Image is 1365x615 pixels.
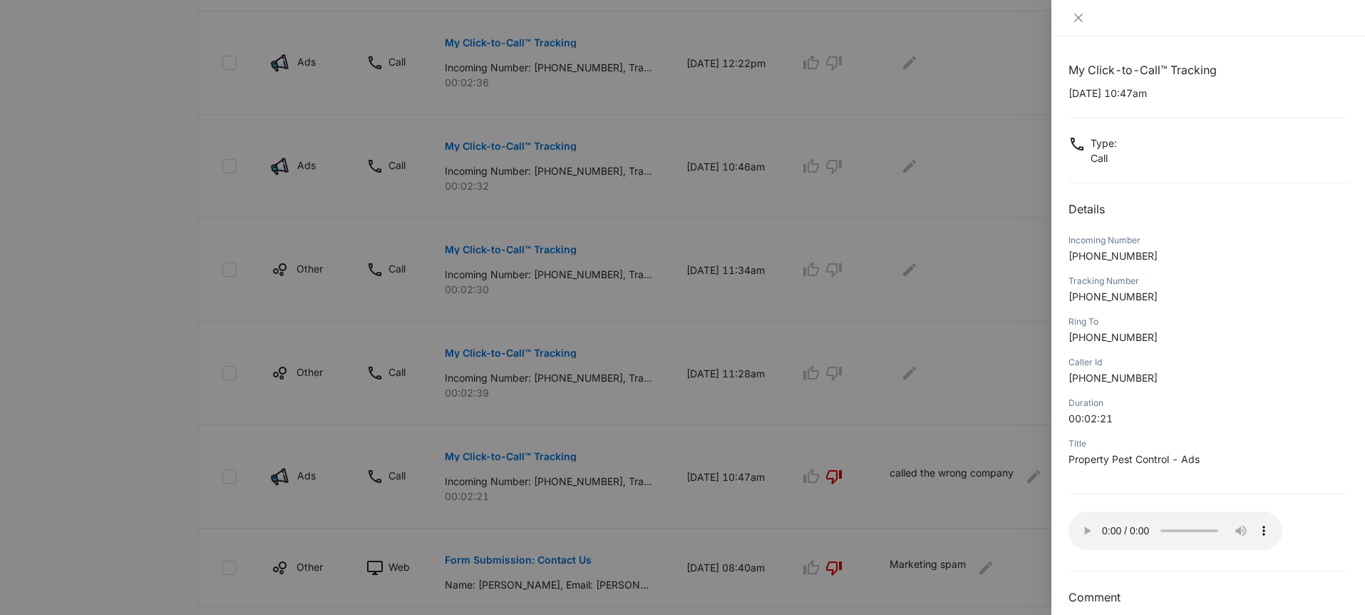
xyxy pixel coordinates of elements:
span: 00:02:21 [1068,412,1113,425]
span: close [1073,12,1084,24]
h2: Details [1068,200,1348,218]
div: Duration [1068,397,1348,410]
h3: Comment [1068,589,1348,606]
p: Type : [1091,136,1117,151]
p: Call [1091,151,1117,166]
span: [PHONE_NUMBER] [1068,372,1158,384]
p: [DATE] 10:47am [1068,86,1348,101]
span: Property Pest Control - Ads [1068,453,1200,465]
div: Caller Id [1068,356,1348,369]
audio: Your browser does not support the audio tag. [1068,512,1282,550]
div: Title [1068,437,1348,450]
div: Tracking Number [1068,275,1348,288]
div: Ring To [1068,315,1348,328]
div: Incoming Number [1068,234,1348,247]
button: Close [1068,11,1088,24]
h1: My Click-to-Call™ Tracking [1068,61,1348,78]
span: [PHONE_NUMBER] [1068,331,1158,343]
span: [PHONE_NUMBER] [1068,290,1158,303]
span: [PHONE_NUMBER] [1068,250,1158,262]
